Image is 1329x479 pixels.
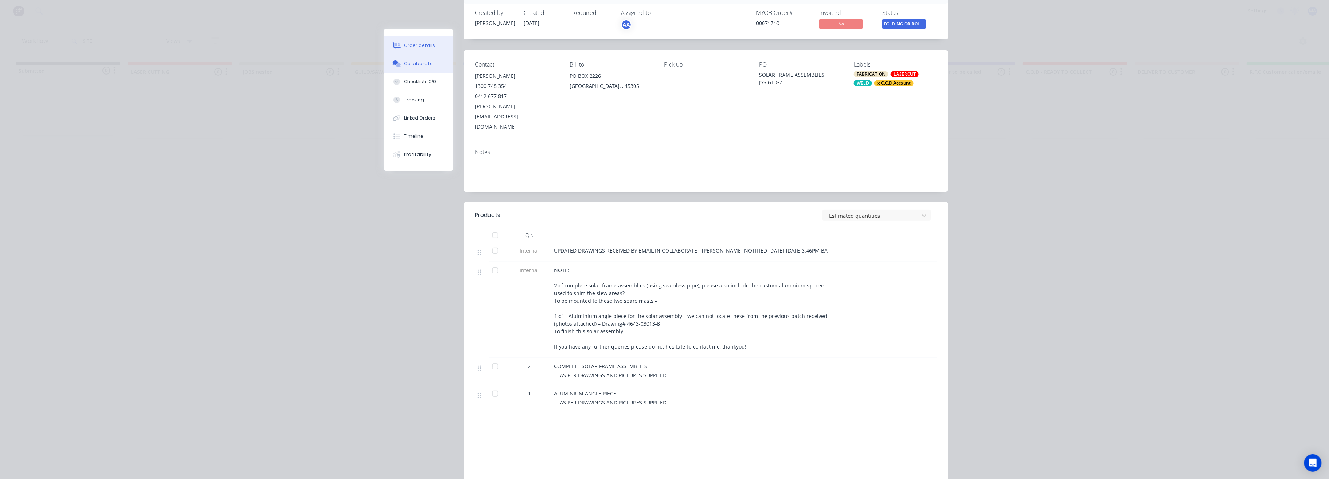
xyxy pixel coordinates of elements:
[554,363,647,370] span: COMPLETE SOLAR FRAME ASSEMBLIES
[560,399,666,406] span: AS PER DRAWINGS AND PICTURES SUPPLIED
[759,61,842,68] div: PO
[1304,454,1322,472] div: Open Intercom Messenger
[524,20,540,27] span: [DATE]
[475,101,558,132] div: [PERSON_NAME][EMAIL_ADDRESS][DOMAIN_NAME]
[404,115,436,121] div: Linked Orders
[874,80,914,86] div: x C.O.D Account
[384,109,453,127] button: Linked Orders
[756,19,811,27] div: 00071710
[510,247,548,254] span: Internal
[384,145,453,164] button: Profitability
[475,71,558,132] div: [PERSON_NAME]1300 748 3540412 677 817[PERSON_NAME][EMAIL_ADDRESS][DOMAIN_NAME]
[404,151,432,158] div: Profitability
[882,19,926,28] span: FOLDING OR ROLL...
[570,71,653,81] div: PO BOX 2226
[510,266,548,274] span: Internal
[404,60,433,67] div: Collaborate
[570,61,653,68] div: Bill to
[554,267,830,350] span: NOTE: 2 of complete solar frame assemblies (using seamless pipe), please also include the custom ...
[621,19,632,30] button: AA
[384,36,453,55] button: Order details
[384,91,453,109] button: Tracking
[854,71,888,77] div: FABRICATION
[554,390,616,397] span: ALUMINIUM ANGLE PIECE
[475,61,558,68] div: Contact
[475,19,515,27] div: [PERSON_NAME]
[404,79,436,85] div: Checklists 0/0
[475,149,937,156] div: Notes
[404,133,424,140] div: Timeline
[384,55,453,73] button: Collaborate
[759,71,842,86] div: SOLAR FRAME ASSEMBLIES JSS-6T-G2
[475,91,558,101] div: 0412 677 817
[882,19,926,30] button: FOLDING OR ROLL...
[404,42,435,49] div: Order details
[524,9,563,16] div: Created
[570,71,653,94] div: PO BOX 2226[GEOGRAPHIC_DATA], , 45305
[475,211,500,220] div: Products
[475,71,558,81] div: [PERSON_NAME]
[570,81,653,91] div: [GEOGRAPHIC_DATA], , 45305
[891,71,919,77] div: LASERCUT
[854,80,872,86] div: WELD
[756,9,811,16] div: MYOB Order #
[554,247,828,254] span: UPDATED DRAWINGS RECEIVED BY EMAIL IN COLLABORATE - [PERSON_NAME] NOTIFIED [DATE] [DATE]3.46PM BA
[384,127,453,145] button: Timeline
[854,61,937,68] div: Labels
[528,362,531,370] span: 2
[664,61,748,68] div: Pick up
[384,73,453,91] button: Checklists 0/0
[475,81,558,91] div: 1300 748 354
[508,228,551,242] div: Qty
[819,9,874,16] div: Invoiced
[819,19,863,28] span: No
[882,9,937,16] div: Status
[560,372,666,379] span: AS PER DRAWINGS AND PICTURES SUPPLIED
[621,9,694,16] div: Assigned to
[475,9,515,16] div: Created by
[528,390,531,397] span: 1
[404,97,424,103] div: Tracking
[572,9,612,16] div: Required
